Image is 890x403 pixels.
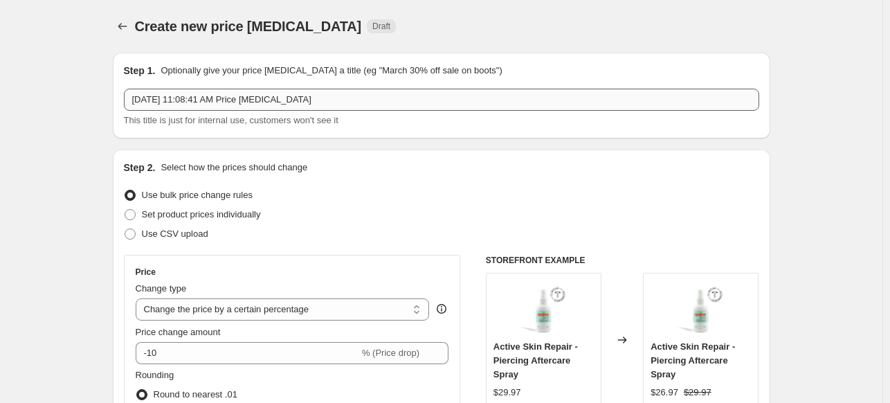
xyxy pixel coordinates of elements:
h2: Step 2. [124,161,156,174]
span: Active Skin Repair - Piercing Aftercare Spray [651,341,735,379]
span: Set product prices individually [142,209,261,220]
p: Optionally give your price [MEDICAL_DATA] a title (eg "March 30% off sale on boots") [161,64,502,78]
span: This title is just for internal use, customers won't see it [124,115,338,125]
span: Change type [136,283,187,294]
span: Price change amount [136,327,221,337]
span: Draft [372,21,390,32]
div: $29.97 [493,386,521,400]
span: Round to nearest .01 [154,389,237,400]
img: Active_Skin_Repair_80x.png [516,280,571,336]
input: 30% off holiday sale [124,89,759,111]
img: Active_Skin_Repair_80x.png [673,280,729,336]
span: Active Skin Repair - Piercing Aftercare Spray [493,341,578,379]
input: -15 [136,342,359,364]
span: Use CSV upload [142,229,208,239]
h6: STOREFRONT EXAMPLE [486,255,759,266]
span: Rounding [136,370,174,380]
button: Price change jobs [113,17,132,36]
h2: Step 1. [124,64,156,78]
strike: $29.97 [684,386,711,400]
span: % (Price drop) [362,348,419,358]
p: Select how the prices should change [161,161,307,174]
div: help [435,302,448,316]
div: $26.97 [651,386,678,400]
h3: Price [136,267,156,278]
span: Use bulk price change rules [142,190,253,200]
span: Create new price [MEDICAL_DATA] [135,19,362,34]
